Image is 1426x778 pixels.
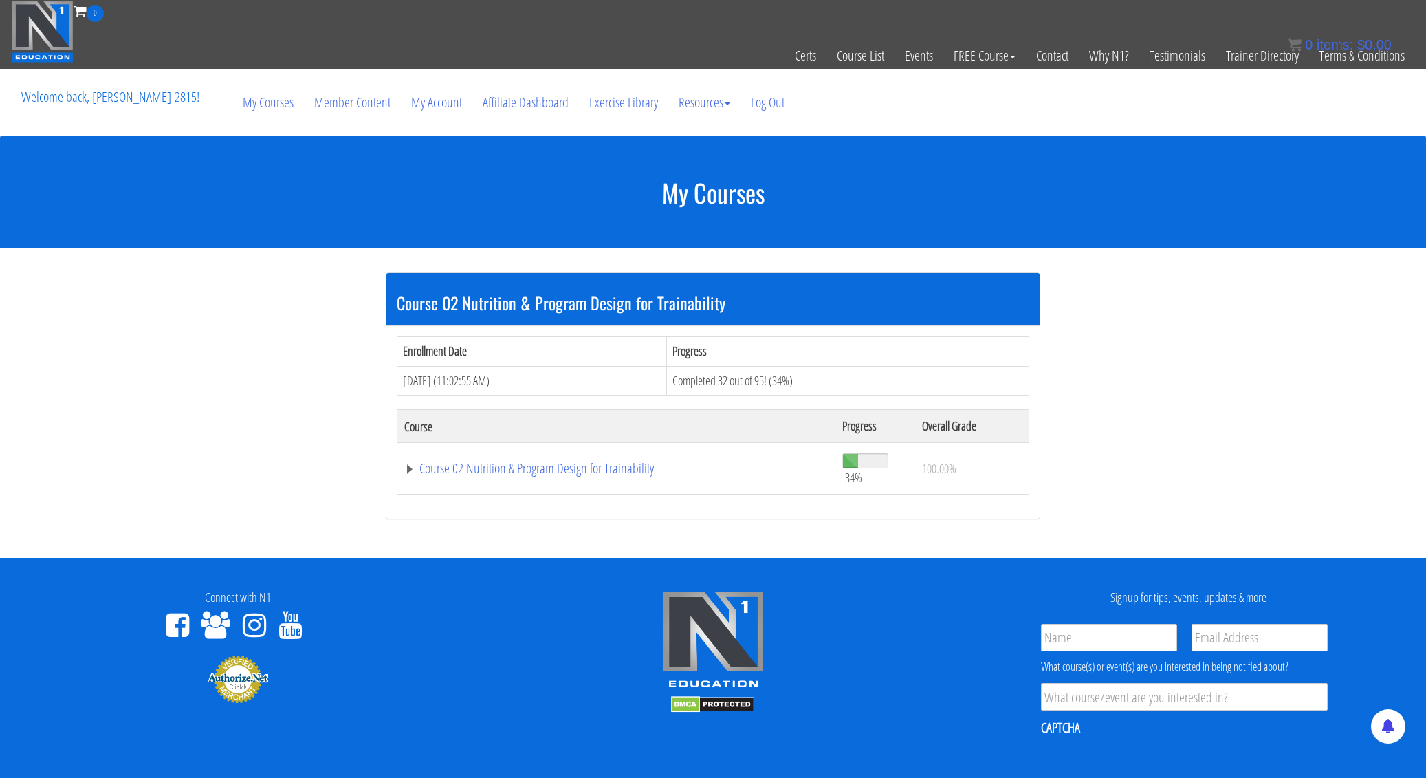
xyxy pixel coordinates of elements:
td: [DATE] (11:02:55 AM) [397,366,667,396]
span: 0 [1305,37,1313,52]
a: Course List [826,22,895,89]
a: Course 02 Nutrition & Program Design for Trainability [404,462,829,475]
a: Testimonials [1139,22,1216,89]
a: FREE Course [943,22,1026,89]
a: 0 items: $0.00 [1288,37,1392,52]
input: Name [1041,624,1177,651]
a: My Courses [232,69,304,136]
img: Authorize.Net Merchant - Click to Verify [207,654,269,704]
th: Progress [667,336,1029,366]
img: DMCA.com Protection Status [671,696,754,713]
img: n1-education [11,1,74,63]
a: Resources [668,69,741,136]
img: n1-edu-logo [661,591,765,693]
th: Enrollment Date [397,336,667,366]
span: $ [1357,37,1365,52]
h4: Connect with N1 [10,591,465,605]
img: icon11.png [1288,38,1302,52]
h3: Course 02 Nutrition & Program Design for Trainability [397,294,1029,312]
a: 0 [74,1,104,20]
a: Affiliate Dashboard [472,69,579,136]
a: Terms & Conditions [1309,22,1415,89]
a: Member Content [304,69,401,136]
bdi: 0.00 [1357,37,1392,52]
th: Progress [835,410,915,443]
a: Events [895,22,943,89]
a: Contact [1026,22,1079,89]
a: My Account [401,69,472,136]
a: Why N1? [1079,22,1139,89]
td: Completed 32 out of 95! (34%) [667,366,1029,396]
a: Log Out [741,69,795,136]
span: 34% [845,470,862,485]
a: Certs [785,22,826,89]
label: CAPTCHA [1041,719,1080,737]
a: Trainer Directory [1216,22,1309,89]
h4: Signup for tips, events, updates & more [961,591,1416,605]
a: Exercise Library [579,69,668,136]
td: 100.00% [915,443,1029,495]
th: Overall Grade [915,410,1029,443]
p: Welcome back, [PERSON_NAME]-2815! [11,69,210,125]
input: What course/event are you interested in? [1041,683,1328,711]
th: Course [397,410,835,443]
input: Email Address [1192,624,1328,651]
span: 0 [87,5,104,22]
div: What course(s) or event(s) are you interested in being notified about? [1041,658,1328,675]
span: items: [1317,37,1353,52]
